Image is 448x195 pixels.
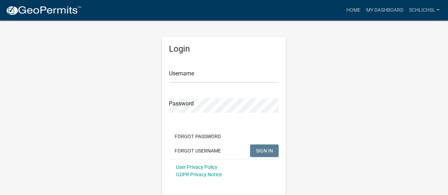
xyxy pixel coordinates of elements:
[344,4,363,17] a: Home
[169,44,279,54] h5: Login
[250,144,279,157] button: SIGN IN
[176,172,222,177] a: GDPR Privacy Notice
[169,144,227,157] button: Forgot Username
[256,148,273,153] span: SIGN IN
[176,164,217,170] a: User Privacy Policy
[169,130,227,143] button: Forgot Password
[406,4,442,17] a: schlichsl
[363,4,406,17] a: My Dashboard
